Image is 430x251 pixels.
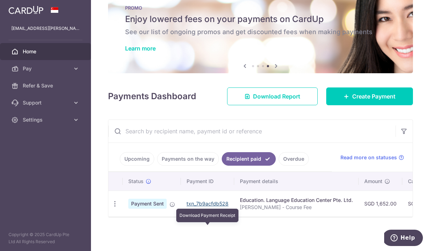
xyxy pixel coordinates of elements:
input: Search by recipient name, payment id or reference [108,120,396,143]
a: Recipient paid [222,152,276,166]
th: Payment details [234,172,359,191]
div: Education. Language Education Center Pte. Ltd. [240,197,353,204]
iframe: Opens a widget where you can find more information [384,230,423,247]
h5: Enjoy lowered fees on your payments on CardUp [125,14,396,25]
span: Home [23,48,70,55]
p: [PERSON_NAME] - Course Fee [240,204,353,211]
img: CardUp [9,6,43,14]
span: Refer & Save [23,82,70,89]
a: Read more on statuses [340,154,404,161]
div: Download Payment Receipt [176,209,238,222]
span: Download Report [253,92,300,101]
a: Download Report [227,87,318,105]
td: SGD 1,652.00 [359,191,402,217]
a: Payments on the way [157,152,219,166]
h6: See our list of ongoing promos and get discounted fees when making payments [125,28,396,36]
a: txn_7b9acfdb528 [187,201,229,207]
th: Payment ID [181,172,234,191]
span: Amount [364,178,382,185]
span: Pay [23,65,70,72]
a: Upcoming [120,152,154,166]
span: Support [23,99,70,106]
span: Settings [23,116,70,123]
a: Create Payment [326,87,413,105]
span: Status [128,178,144,185]
span: Read more on statuses [340,154,397,161]
a: Overdue [279,152,309,166]
p: PROMO [125,5,396,11]
h4: Payments Dashboard [108,90,196,103]
a: Learn more [125,45,156,52]
span: Create Payment [352,92,396,101]
p: [EMAIL_ADDRESS][PERSON_NAME][DOMAIN_NAME] [11,25,80,32]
